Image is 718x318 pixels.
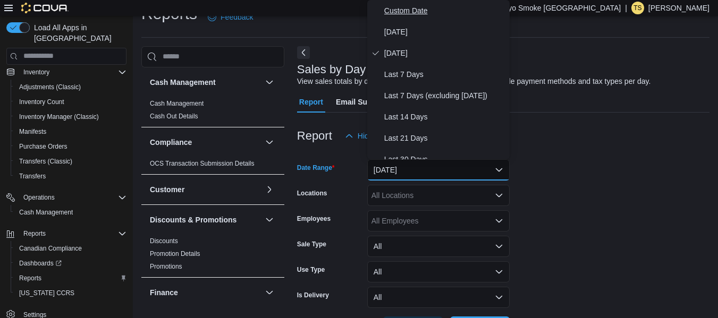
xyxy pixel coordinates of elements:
[150,287,261,298] button: Finance
[297,63,366,76] h3: Sales by Day
[19,113,99,121] span: Inventory Manager (Classic)
[633,2,641,14] span: TS
[150,262,182,271] span: Promotions
[297,214,331,223] label: Employees
[15,125,50,138] a: Manifests
[263,136,276,149] button: Compliance
[15,272,46,285] a: Reports
[297,46,310,59] button: Next
[336,91,403,113] span: Email Subscription
[495,217,503,225] button: Open list of options
[384,68,505,81] span: Last 7 Days
[15,81,85,93] a: Adjustments (Classic)
[15,110,103,123] a: Inventory Manager (Classic)
[15,155,126,168] span: Transfers (Classic)
[367,236,510,257] button: All
[263,286,276,299] button: Finance
[2,190,131,205] button: Operations
[30,22,126,44] span: Load All Apps in [GEOGRAPHIC_DATA]
[141,235,284,277] div: Discounts & Promotions
[297,265,325,274] label: Use Type
[15,257,66,270] a: Dashboards
[384,153,505,166] span: Last 30 Days
[19,66,54,79] button: Inventory
[150,137,192,148] h3: Compliance
[11,205,131,220] button: Cash Management
[19,98,64,106] span: Inventory Count
[21,3,69,13] img: Cova
[150,137,261,148] button: Compliance
[297,240,326,248] label: Sale Type
[150,184,261,195] button: Customer
[384,47,505,59] span: [DATE]
[15,96,126,108] span: Inventory Count
[11,271,131,286] button: Reports
[11,94,131,109] button: Inventory Count
[15,242,86,255] a: Canadian Compliance
[204,6,257,28] a: Feedback
[384,25,505,38] span: [DATE]
[150,113,198,120] a: Cash Out Details
[297,76,651,87] div: View sales totals by day for a specified date range. Details include payment methods and tax type...
[19,227,50,240] button: Reports
[150,99,204,108] span: Cash Management
[263,76,276,89] button: Cash Management
[15,170,50,183] a: Transfers
[15,257,126,270] span: Dashboards
[2,226,131,241] button: Reports
[141,157,284,174] div: Compliance
[384,110,505,123] span: Last 14 Days
[150,100,204,107] a: Cash Management
[19,289,74,297] span: [US_STATE] CCRS
[367,287,510,308] button: All
[358,131,413,141] span: Hide Parameters
[141,97,284,127] div: Cash Management
[150,184,184,195] h3: Customer
[297,130,332,142] h3: Report
[341,125,418,147] button: Hide Parameters
[150,112,198,121] span: Cash Out Details
[19,244,82,253] span: Canadian Compliance
[2,65,131,80] button: Inventory
[150,250,200,257] a: Promotion Details
[15,81,126,93] span: Adjustments (Classic)
[19,208,73,217] span: Cash Management
[297,189,327,197] label: Locations
[19,191,126,204] span: Operations
[23,68,49,76] span: Inventory
[299,91,323,113] span: Report
[11,80,131,94] button: Adjustments (Classic)
[497,2,621,14] p: Tokyo Smoke [GEOGRAPHIC_DATA]
[384,132,505,144] span: Last 21 Days
[150,237,178,245] a: Discounts
[19,172,46,181] span: Transfers
[150,287,178,298] h3: Finance
[631,2,644,14] div: Tyson Stansford
[23,193,55,202] span: Operations
[150,160,255,167] a: OCS Transaction Submission Details
[297,291,329,299] label: Is Delivery
[19,157,72,166] span: Transfers (Classic)
[150,77,261,88] button: Cash Management
[15,140,72,153] a: Purchase Orders
[11,241,131,256] button: Canadian Compliance
[384,4,505,17] span: Custom Date
[15,155,77,168] a: Transfers (Classic)
[11,154,131,169] button: Transfers (Classic)
[11,169,131,184] button: Transfers
[15,242,126,255] span: Canadian Compliance
[15,96,69,108] a: Inventory Count
[297,164,335,172] label: Date Range
[625,2,627,14] p: |
[150,159,255,168] span: OCS Transaction Submission Details
[23,229,46,238] span: Reports
[367,159,510,181] button: [DATE]
[11,139,131,154] button: Purchase Orders
[150,263,182,270] a: Promotions
[150,214,236,225] h3: Discounts & Promotions
[15,110,126,123] span: Inventory Manager (Classic)
[19,191,59,204] button: Operations
[11,256,131,271] a: Dashboards
[15,287,79,299] a: [US_STATE] CCRS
